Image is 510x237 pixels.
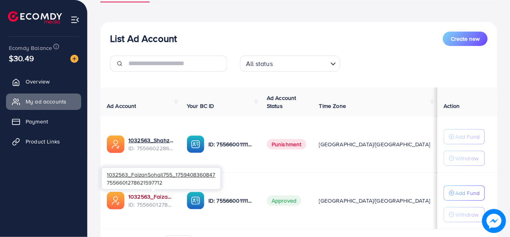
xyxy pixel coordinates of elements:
img: ic-ads-acc.e4c84228.svg [107,135,124,153]
span: ID: 7556601278621597712 [128,201,174,209]
img: ic-ba-acc.ded83a64.svg [187,192,204,209]
span: Approved [267,195,301,206]
span: Ecomdy Balance [9,44,52,52]
span: ID: 7556602286076903425 [128,144,174,152]
span: Time Zone [319,102,346,110]
span: All status [244,58,274,70]
p: Withdraw [455,210,478,219]
span: Punishment [267,139,306,149]
img: ic-ba-acc.ded83a64.svg [187,135,204,153]
span: My ad accounts [26,98,66,106]
img: menu [70,15,80,24]
p: Add Fund [455,188,480,198]
button: Withdraw [444,151,485,166]
span: $30.49 [9,52,34,64]
a: My ad accounts [6,94,81,110]
p: Add Fund [455,132,480,141]
p: ID: 7556600111149727761 [208,139,254,149]
span: 1032563_FaizanSohail755_1759408360847 [107,171,215,178]
button: Add Fund [444,129,485,144]
a: 1032563_FaizanSohail755_1759408360847 [128,193,174,201]
span: [GEOGRAPHIC_DATA]/[GEOGRAPHIC_DATA] [319,140,430,148]
a: Payment [6,114,81,129]
a: 1032563_Shahzaib765_1759408609842 [128,136,174,144]
span: Create new [451,35,480,43]
button: Create new [443,32,488,46]
span: Your BC ID [187,102,214,110]
p: Withdraw [455,153,478,163]
button: Add Fund [444,185,485,201]
span: Action [444,102,460,110]
a: Product Links [6,133,81,149]
button: Withdraw [444,207,485,222]
p: ID: 7556600111149727761 [208,196,254,205]
a: Overview [6,74,81,90]
div: Search for option [240,56,340,72]
span: Ad Account Status [267,94,296,110]
img: ic-ads-acc.e4c84228.svg [107,192,124,209]
span: Payment [26,118,48,125]
span: Overview [26,78,50,86]
img: image [70,55,78,63]
span: Ad Account [107,102,136,110]
h3: List Ad Account [110,33,177,44]
img: logo [8,11,62,24]
div: <span class='underline'>1032563_Shahzaib765_1759408609842</span></br>7556602286076903425 [128,136,174,153]
img: image [482,209,506,233]
span: [GEOGRAPHIC_DATA]/[GEOGRAPHIC_DATA] [319,197,430,205]
input: Search for option [275,56,327,70]
div: 7556601278621597712 [102,168,220,189]
span: Product Links [26,137,60,145]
